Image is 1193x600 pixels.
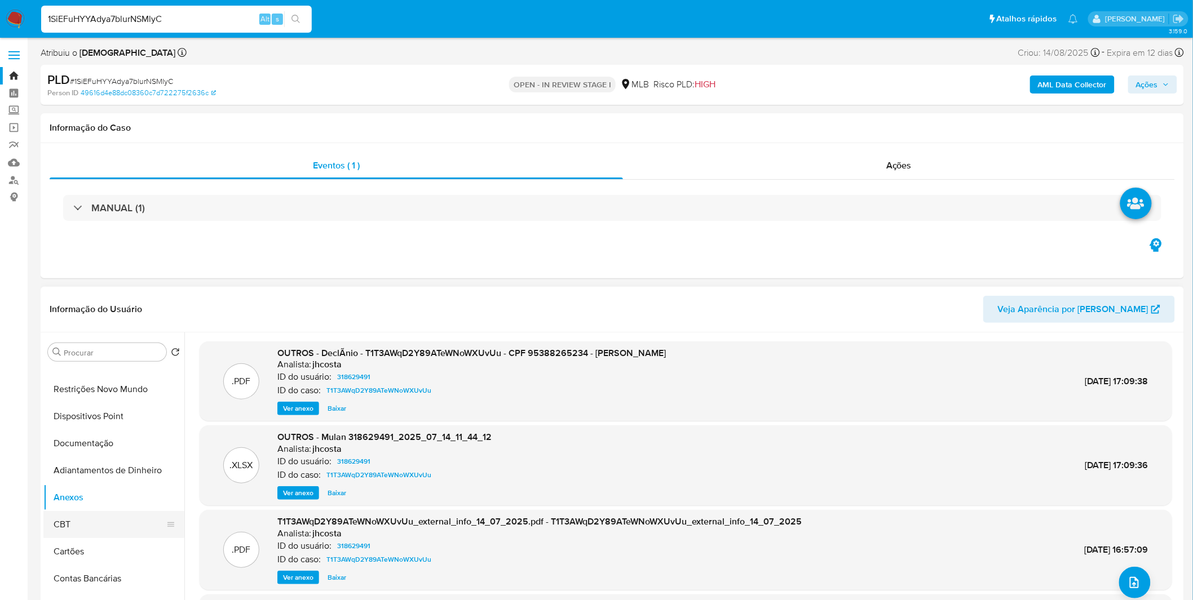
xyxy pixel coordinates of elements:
h3: MANUAL (1) [91,202,145,214]
span: Expira em 12 dias [1107,47,1173,59]
div: MLB [620,78,649,91]
span: # 1SiEFuHYYAdya7blurNSMlyC [70,75,173,87]
span: HIGH [695,78,715,91]
h1: Informação do Usuário [50,304,142,315]
p: Analista: [277,359,311,370]
span: Veja Aparência por [PERSON_NAME] [998,296,1148,323]
button: Restrições Novo Mundo [43,376,184,403]
span: - [1102,45,1105,60]
span: OUTROS - Mulan 318629491_2025_07_14_11_44_12 [277,430,492,443]
span: T1T3AWqD2Y89ATeWNoWXUvUu [326,468,431,482]
a: 318629491 [333,455,375,468]
h6: jhcosta [312,359,342,370]
span: Ações [1136,75,1158,94]
h6: jhcosta [312,528,342,539]
span: Ver anexo [283,403,313,414]
p: ID do usuário: [277,540,332,552]
button: Documentação [43,430,184,457]
button: Ver anexo [277,402,319,415]
button: Cartões [43,538,184,565]
button: Dispositivos Point [43,403,184,430]
span: T1T3AWqD2Y89ATeWNoWXUvUu [326,384,431,397]
button: Baixar [322,486,352,500]
b: PLD [47,70,70,88]
input: Procurar [64,348,162,358]
button: Baixar [322,571,352,584]
span: Atribuiu o [41,47,175,59]
p: Analista: [277,443,311,455]
p: Analista: [277,528,311,539]
span: Baixar [328,487,346,499]
div: Criou: 14/08/2025 [1018,45,1100,60]
span: OUTROS - DeclÃ­nio - T1T3AWqD2Y89ATeWNoWXUvUu - CPF 95388265234 - [PERSON_NAME] [277,346,666,359]
button: Baixar [322,402,352,415]
button: Veja Aparência por [PERSON_NAME] [983,296,1175,323]
button: Retornar ao pedido padrão [171,348,180,360]
button: upload-file [1119,567,1151,598]
p: .XLSX [230,459,253,472]
div: MANUAL (1) [63,195,1161,221]
h1: Informação do Caso [50,122,1175,134]
button: Ver anexo [277,571,319,584]
p: ID do usuário: [277,456,332,467]
p: ID do usuário: [277,371,332,383]
span: s [276,14,279,24]
span: Alt [260,14,269,24]
p: ID do caso: [277,469,321,481]
p: OPEN - IN REVIEW STAGE I [509,77,616,92]
button: search-icon [284,11,307,27]
span: [DATE] 16:57:09 [1085,543,1148,556]
button: Contas Bancárias [43,565,184,592]
span: [DATE] 17:09:36 [1085,459,1148,472]
b: [DEMOGRAPHIC_DATA] [77,46,175,59]
a: 49616d4e88dc08360c7d722275f2636c [81,88,216,98]
h6: jhcosta [312,443,342,455]
span: Atalhos rápidos [997,13,1057,25]
a: 318629491 [333,370,375,384]
a: T1T3AWqD2Y89ATeWNoWXUvUu [322,468,436,482]
p: ID do caso: [277,385,321,396]
span: 318629491 [337,370,370,384]
span: Ver anexo [283,487,313,499]
button: Ver anexo [277,486,319,500]
button: Anexos [43,484,184,511]
a: 318629491 [333,539,375,553]
button: Ações [1128,75,1177,94]
b: Person ID [47,88,78,98]
input: Pesquise usuários ou casos... [41,12,312,26]
span: T1T3AWqD2Y89ATeWNoWXUvUu [326,553,431,566]
span: Ver anexo [283,572,313,583]
span: Baixar [328,572,346,583]
span: Eventos ( 1 ) [313,159,360,172]
span: T1T3AWqD2Y89ATeWNoWXUvUu_external_info_14_07_2025.pdf - T1T3AWqD2Y89ATeWNoWXUvUu_external_info_14... [277,515,802,528]
a: T1T3AWqD2Y89ATeWNoWXUvUu [322,553,436,566]
span: [DATE] 17:09:38 [1085,375,1148,388]
p: .PDF [232,544,251,556]
span: Baixar [328,403,346,414]
a: Notificações [1068,14,1078,24]
span: 318629491 [337,539,370,553]
button: AML Data Collector [1030,75,1115,94]
button: CBT [43,511,175,538]
button: Adiantamentos de Dinheiro [43,457,184,484]
p: ID do caso: [277,554,321,565]
span: Risco PLD: [653,78,715,91]
b: AML Data Collector [1038,75,1107,94]
p: .PDF [232,375,251,388]
span: Ações [886,159,912,172]
button: Procurar [52,348,61,357]
a: T1T3AWqD2Y89ATeWNoWXUvUu [322,384,436,397]
p: igor.silva@mercadolivre.com [1105,14,1169,24]
span: 318629491 [337,455,370,468]
a: Sair [1173,13,1185,25]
